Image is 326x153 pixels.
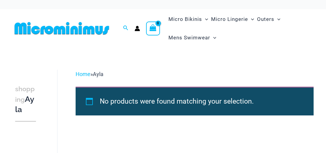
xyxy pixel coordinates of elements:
[256,10,282,28] a: OutersMenu ToggleMenu Toggle
[210,10,256,28] a: Micro LingerieMenu ToggleMenu Toggle
[12,22,112,35] img: MM SHOP LOGO FLAT
[93,71,103,77] span: Ayla
[168,30,210,45] span: Mens Swimwear
[211,12,248,27] span: Micro Lingerie
[167,28,218,47] a: Mens SwimwearMenu ToggleMenu Toggle
[76,87,314,115] div: No products were found matching your selection.
[15,84,36,115] h3: Ayla
[15,85,35,103] span: shopping
[166,9,314,48] nav: Site Navigation
[257,12,274,27] span: Outers
[76,71,103,77] span: »
[167,10,210,28] a: Micro BikinisMenu ToggleMenu Toggle
[168,12,202,27] span: Micro Bikinis
[210,30,216,45] span: Menu Toggle
[76,71,90,77] a: Home
[248,12,254,27] span: Menu Toggle
[146,22,160,35] a: View Shopping Cart, empty
[274,12,280,27] span: Menu Toggle
[123,25,129,32] a: Search icon link
[135,26,140,31] a: Account icon link
[202,12,208,27] span: Menu Toggle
